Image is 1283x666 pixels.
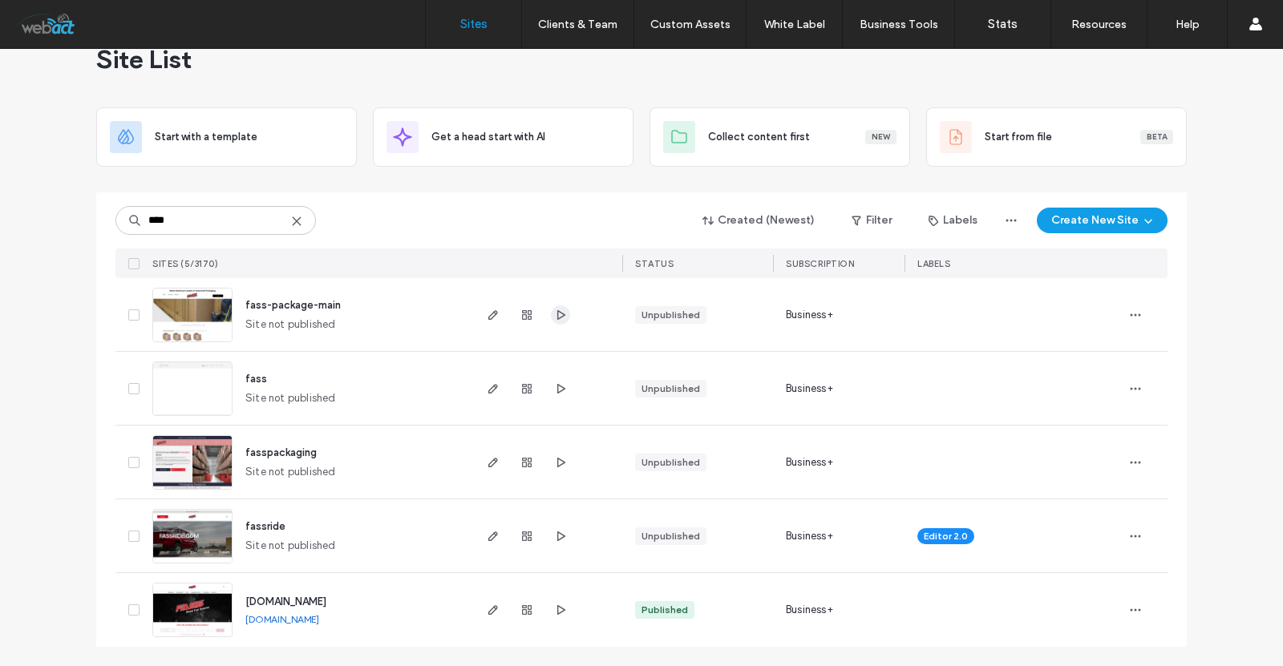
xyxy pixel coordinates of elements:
[245,446,317,458] a: fasspackaging
[641,455,700,470] div: Unpublished
[917,258,950,269] span: LABELS
[708,129,810,145] span: Collect content first
[431,129,545,145] span: Get a head start with AI
[786,528,833,544] span: Business+
[245,299,341,311] a: fass-package-main
[373,107,633,167] div: Get a head start with AI
[926,107,1187,167] div: Start from fileBeta
[1140,130,1173,144] div: Beta
[988,17,1018,31] label: Stats
[1071,18,1127,31] label: Resources
[786,454,833,470] span: Business+
[152,258,218,269] span: SITES (5/3170)
[245,538,336,554] span: Site not published
[155,129,257,145] span: Start with a template
[914,208,992,233] button: Labels
[641,529,700,543] div: Unpublished
[245,520,285,532] a: fassride
[865,130,896,144] div: New
[36,11,69,26] span: Help
[635,258,674,269] span: STATUS
[245,317,336,333] span: Site not published
[641,603,688,617] div: Published
[1037,208,1168,233] button: Create New Site
[538,18,617,31] label: Clients & Team
[650,107,910,167] div: Collect content firstNew
[96,107,357,167] div: Start with a template
[860,18,938,31] label: Business Tools
[786,307,833,323] span: Business+
[650,18,731,31] label: Custom Assets
[786,381,833,397] span: Business+
[641,308,700,322] div: Unpublished
[245,390,336,406] span: Site not published
[460,17,488,31] label: Sites
[641,381,700,396] div: Unpublished
[786,258,854,269] span: SUBSCRIPTION
[924,529,968,543] span: Editor 2.0
[689,208,829,233] button: Created (Newest)
[245,595,326,607] a: [DOMAIN_NAME]
[245,373,267,385] a: fass
[245,613,319,625] a: [DOMAIN_NAME]
[1176,18,1200,31] label: Help
[985,129,1052,145] span: Start from file
[786,602,833,618] span: Business+
[96,43,192,75] span: Site List
[836,208,908,233] button: Filter
[764,18,825,31] label: White Label
[245,464,336,480] span: Site not published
